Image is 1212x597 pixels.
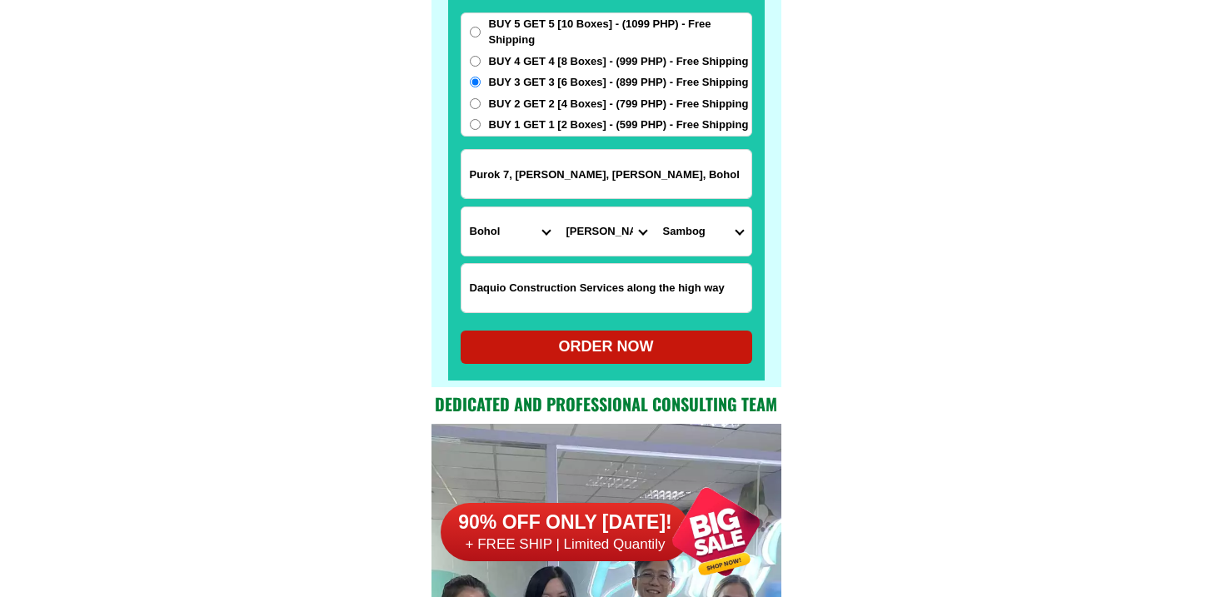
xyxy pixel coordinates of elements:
input: BUY 4 GET 4 [8 Boxes] - (999 PHP) - Free Shipping [470,56,481,67]
input: BUY 5 GET 5 [10 Boxes] - (1099 PHP) - Free Shipping [470,27,481,37]
span: BUY 1 GET 1 [2 Boxes] - (599 PHP) - Free Shipping [489,117,749,133]
span: BUY 5 GET 5 [10 Boxes] - (1099 PHP) - Free Shipping [489,16,751,48]
span: BUY 2 GET 2 [4 Boxes] - (799 PHP) - Free Shipping [489,96,749,112]
input: BUY 2 GET 2 [4 Boxes] - (799 PHP) - Free Shipping [470,98,481,109]
h6: 90% OFF ONLY [DATE]! [441,510,691,535]
div: ORDER NOW [461,336,752,358]
select: Select district [558,207,655,256]
select: Select commune [655,207,751,256]
select: Select province [461,207,558,256]
span: BUY 3 GET 3 [6 Boxes] - (899 PHP) - Free Shipping [489,74,749,91]
h2: Dedicated and professional consulting team [431,391,781,416]
input: BUY 1 GET 1 [2 Boxes] - (599 PHP) - Free Shipping [470,119,481,130]
input: Input LANDMARKOFLOCATION [461,264,751,312]
input: BUY 3 GET 3 [6 Boxes] - (899 PHP) - Free Shipping [470,77,481,87]
h6: + FREE SHIP | Limited Quantily [441,535,691,554]
span: BUY 4 GET 4 [8 Boxes] - (999 PHP) - Free Shipping [489,53,749,70]
input: Input address [461,150,751,198]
